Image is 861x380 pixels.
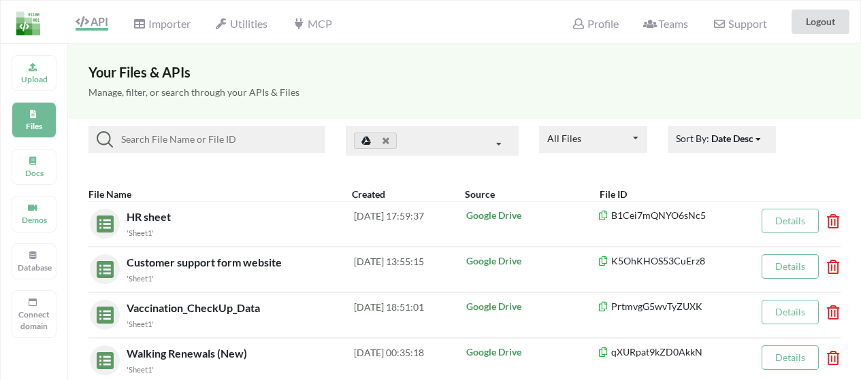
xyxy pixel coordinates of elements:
[127,210,174,223] span: HR sheet
[97,131,113,148] img: searchIcon.svg
[598,209,760,222] p: B1Cei7mQNYO6sNc5
[18,309,50,332] p: Connect domain
[88,188,131,200] b: File Name
[466,300,598,313] p: Google Drive
[792,10,849,34] button: Logout
[466,254,598,268] p: Google Drive
[775,351,805,363] a: Details
[215,17,267,30] span: Utilities
[18,167,50,179] p: Docs
[547,134,581,143] div: All Files
[18,120,50,132] p: Files
[18,214,50,226] p: Demos
[354,345,465,375] div: [DATE] 00:35:18
[354,300,465,330] div: [DATE] 18:51:01
[762,345,819,370] button: Details
[127,274,154,283] small: 'Sheet1'
[16,12,40,35] img: LogoIcon.png
[18,262,50,273] p: Database
[88,87,841,99] h5: Manage, filter, or search through your APIs & Files
[762,300,819,324] button: Details
[133,17,190,30] span: Importer
[127,365,154,374] small: 'Sheet1'
[762,209,819,233] button: Details
[713,18,766,29] span: Support
[643,17,688,30] span: Teams
[352,188,385,200] b: Created
[466,209,598,222] p: Google Drive
[292,17,331,30] span: MCP
[775,306,805,317] a: Details
[600,188,627,200] b: File ID
[354,209,465,239] div: [DATE] 17:59:37
[465,188,495,200] b: Source
[18,73,50,85] p: Upload
[572,17,618,30] span: Profile
[90,254,114,278] img: sheets.7a1b7961.svg
[90,345,114,369] img: sheets.7a1b7961.svg
[711,131,753,145] div: Date Desc
[127,319,154,328] small: 'Sheet1'
[90,209,114,232] img: sheets.7a1b7961.svg
[127,256,285,269] span: Customer support form website
[598,300,760,313] p: PrtmvgG5wvTyZUXK
[775,215,805,226] a: Details
[598,254,760,268] p: K5OhKHOS53CuErz8
[88,64,841,80] h3: Your Files & APIs
[113,131,320,148] input: Search File Name or File ID
[676,133,762,144] span: Sort By:
[127,301,263,314] span: Vaccination_CheckUp_Data
[466,345,598,359] p: Google Drive
[127,228,154,237] small: 'Sheet1'
[775,260,805,272] a: Details
[598,345,760,359] p: qXURpat9kZD0AkkN
[354,254,465,284] div: [DATE] 13:55:15
[762,254,819,279] button: Details
[76,15,108,28] span: API
[90,300,114,324] img: sheets.7a1b7961.svg
[127,347,250,360] span: Walking Renewals (New)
